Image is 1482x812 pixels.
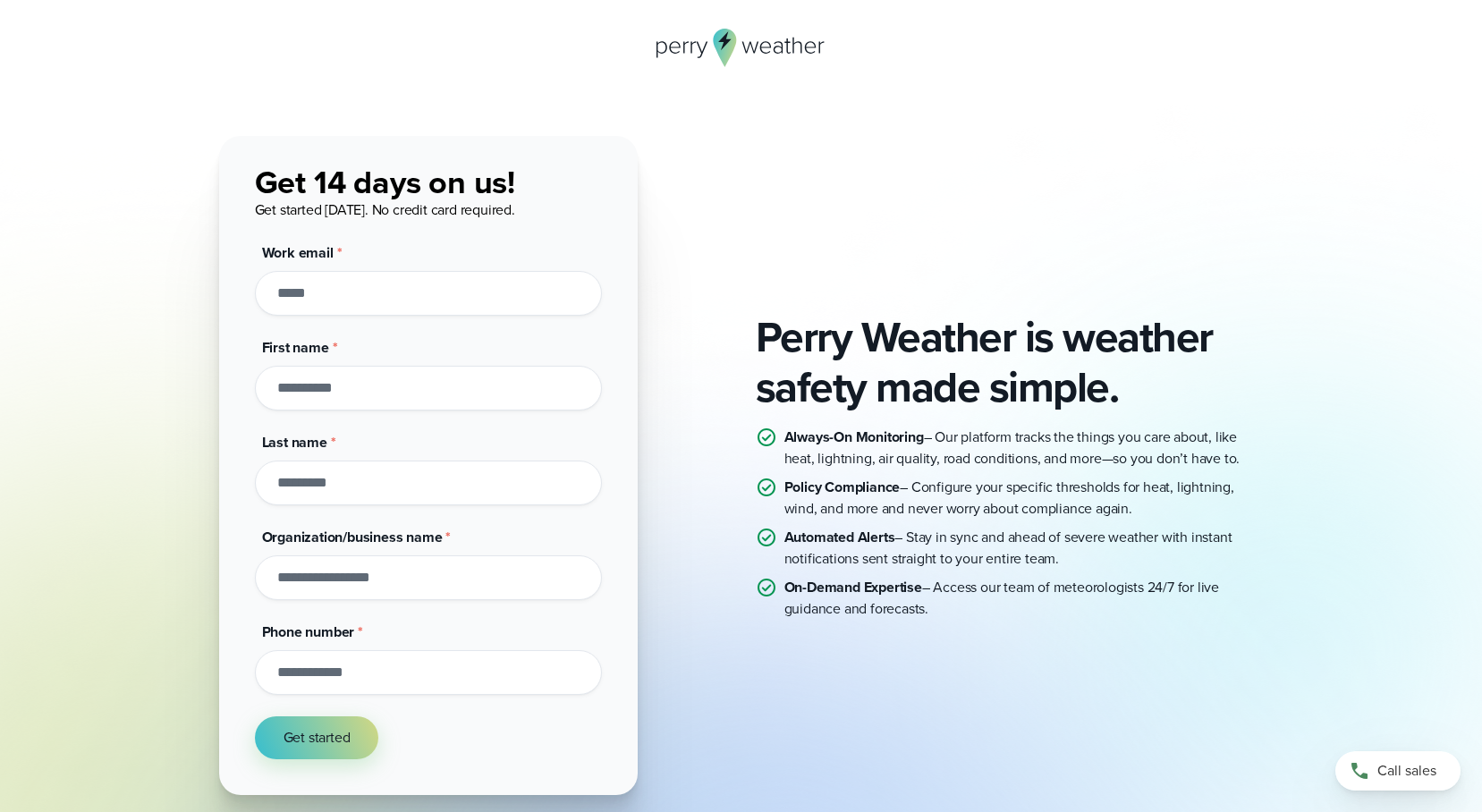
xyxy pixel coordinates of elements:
strong: Automated Alerts [784,527,895,547]
span: Organization/business name [262,527,443,547]
span: Get 14 days on us! [255,158,515,206]
span: Get started [284,727,351,749]
span: First name [262,337,329,358]
h2: Perry Weather is weather safety made simple. [756,312,1264,412]
span: Phone number [262,622,355,642]
a: Call sales [1335,751,1461,791]
span: Call sales [1377,760,1436,782]
strong: Always-On Monitoring [784,427,924,447]
strong: Policy Compliance [784,477,901,497]
p: – Our platform tracks the things you care about, like heat, lightning, air quality, road conditio... [784,427,1264,469]
span: Work email [262,242,334,263]
span: Last name [262,432,327,453]
p: – Configure your specific thresholds for heat, lightning, wind, and more and never worry about co... [784,477,1264,520]
strong: On-Demand Expertise [784,577,922,597]
span: Get started [DATE]. No credit card required. [255,199,515,220]
button: Get started [255,716,379,759]
p: – Stay in sync and ahead of severe weather with instant notifications sent straight to your entir... [784,527,1264,570]
p: – Access our team of meteorologists 24/7 for live guidance and forecasts. [784,577,1264,620]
